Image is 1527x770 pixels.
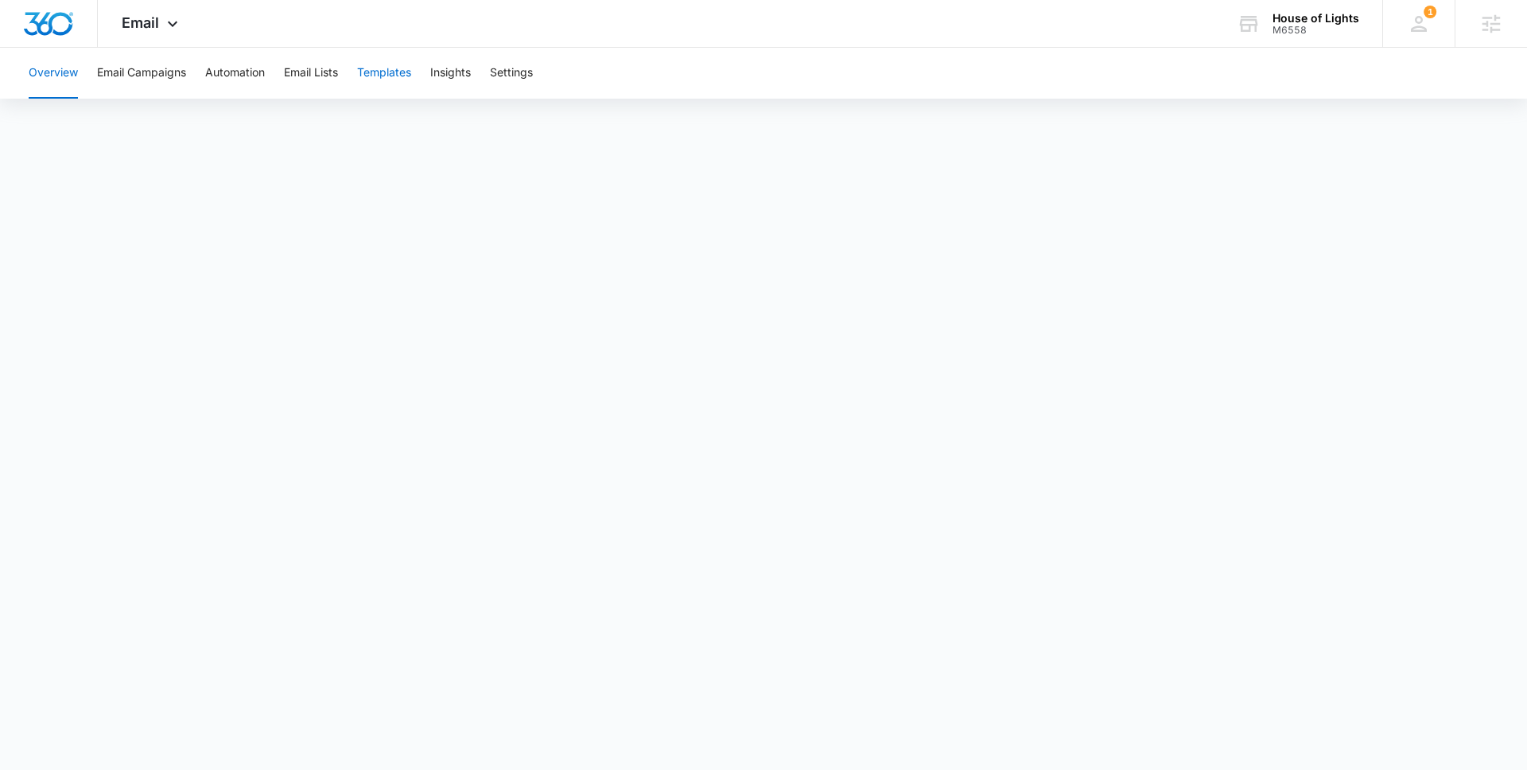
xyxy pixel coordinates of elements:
[1424,6,1436,18] div: notifications count
[29,48,78,99] button: Overview
[430,48,471,99] button: Insights
[490,48,533,99] button: Settings
[205,48,265,99] button: Automation
[1424,6,1436,18] span: 1
[284,48,338,99] button: Email Lists
[1272,25,1359,36] div: account id
[122,14,159,31] span: Email
[1272,12,1359,25] div: account name
[357,48,411,99] button: Templates
[97,48,186,99] button: Email Campaigns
